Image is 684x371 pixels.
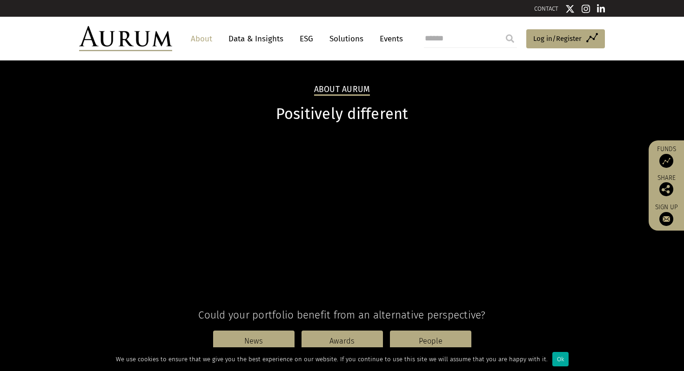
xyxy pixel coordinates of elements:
[659,182,673,196] img: Share this post
[582,4,590,13] img: Instagram icon
[653,145,679,168] a: Funds
[224,30,288,47] a: Data & Insights
[390,331,471,352] a: People
[295,30,318,47] a: ESG
[302,331,383,352] a: Awards
[79,105,605,123] h1: Positively different
[314,85,370,96] h2: About Aurum
[659,154,673,168] img: Access Funds
[565,4,575,13] img: Twitter icon
[501,29,519,48] input: Submit
[597,4,605,13] img: Linkedin icon
[375,30,403,47] a: Events
[552,352,569,366] div: Ok
[659,212,673,226] img: Sign up to our newsletter
[325,30,368,47] a: Solutions
[533,33,582,44] span: Log in/Register
[186,30,217,47] a: About
[653,175,679,196] div: Share
[653,203,679,226] a: Sign up
[526,29,605,49] a: Log in/Register
[534,5,558,12] a: CONTACT
[79,309,605,321] h4: Could your portfolio benefit from an alternative perspective?
[79,26,172,51] img: Aurum
[213,331,295,352] a: News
